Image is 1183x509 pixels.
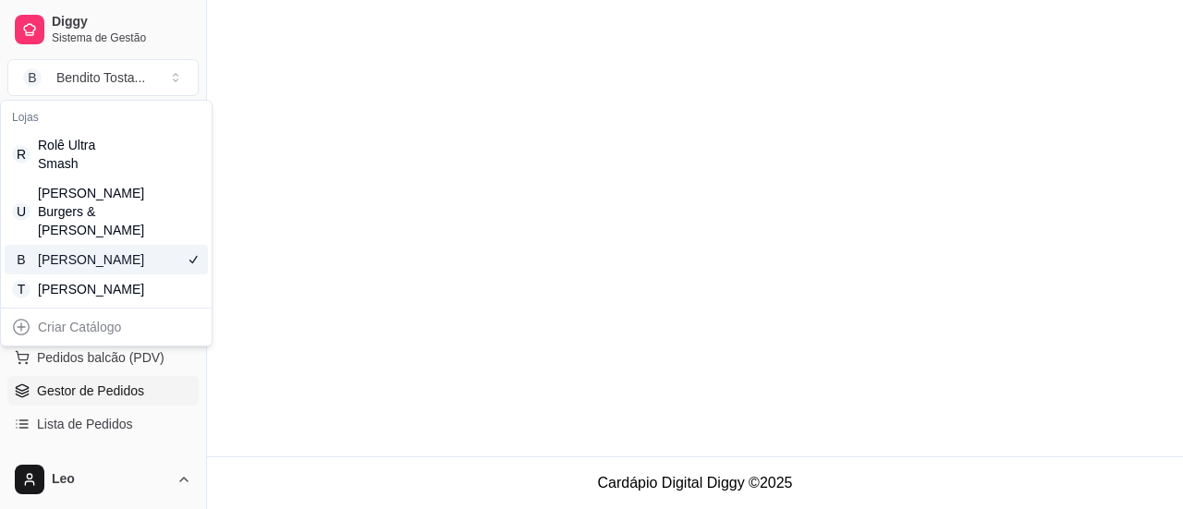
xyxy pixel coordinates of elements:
[38,280,121,298] div: [PERSON_NAME]
[37,382,144,400] span: Gestor de Pedidos
[7,59,199,96] button: Select a team
[37,348,165,367] span: Pedidos balcão (PDV)
[7,409,199,439] a: Lista de Pedidos
[52,471,169,488] span: Leo
[7,457,199,502] button: Leo
[7,7,199,52] a: DiggySistema de Gestão
[12,202,30,221] span: U
[23,68,42,87] span: B
[12,250,30,269] span: B
[12,280,30,298] span: T
[7,442,199,472] a: Salão / Mesas
[38,136,121,173] div: Rolê Ultra Smash
[7,376,199,406] a: Gestor de Pedidos
[38,250,121,269] div: [PERSON_NAME]
[38,184,121,239] div: [PERSON_NAME] Burgers & [PERSON_NAME]
[52,30,191,45] span: Sistema de Gestão
[52,14,191,30] span: Diggy
[5,104,208,130] div: Lojas
[56,68,145,87] div: Bendito Tosta ...
[1,101,212,308] div: Suggestions
[12,145,30,164] span: R
[207,456,1183,509] footer: Cardápio Digital Diggy © 2025
[37,415,133,433] span: Lista de Pedidos
[37,448,119,467] span: Salão / Mesas
[1,309,212,345] div: Suggestions
[7,343,199,372] button: Pedidos balcão (PDV)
